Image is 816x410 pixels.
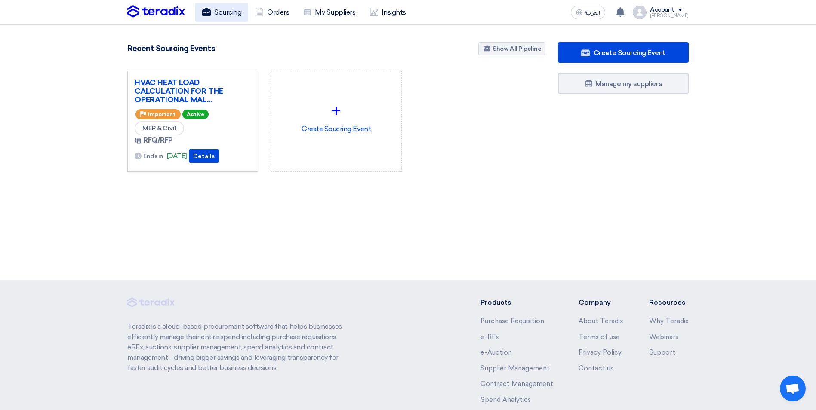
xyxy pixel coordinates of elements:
[148,111,176,117] span: Important
[650,6,674,14] div: Account
[649,297,689,308] li: Resources
[167,151,187,161] span: [DATE]
[780,376,806,401] div: Open chat
[296,3,362,22] a: My Suppliers
[127,5,185,18] img: Teradix logo
[127,321,352,373] p: Teradix is a cloud-based procurement software that helps businesses efficiently manage their enti...
[182,110,209,119] span: Active
[143,152,163,161] span: Ends in
[579,349,622,356] a: Privacy Policy
[649,333,678,341] a: Webinars
[579,364,613,372] a: Contact us
[649,349,675,356] a: Support
[135,78,251,104] a: HVAC HEAT LOAD CALCULATION FOR THE OPERATIONAL MAL...
[127,44,215,53] h4: Recent Sourcing Events
[189,149,219,163] button: Details
[480,297,553,308] li: Products
[594,49,665,57] span: Create Sourcing Event
[478,42,545,55] a: Show All Pipeline
[649,317,689,325] a: Why Teradix
[480,317,544,325] a: Purchase Requisition
[480,349,512,356] a: e-Auction
[585,10,600,16] span: العربية
[579,297,623,308] li: Company
[480,333,499,341] a: e-RFx
[633,6,647,19] img: profile_test.png
[248,3,296,22] a: Orders
[135,121,184,135] span: MEP & Civil
[480,396,531,404] a: Spend Analytics
[579,317,623,325] a: About Teradix
[579,333,620,341] a: Terms of use
[195,3,248,22] a: Sourcing
[363,3,413,22] a: Insights
[480,380,553,388] a: Contract Management
[558,73,689,94] a: Manage my suppliers
[278,78,394,154] div: Create Soucring Event
[650,13,689,18] div: [PERSON_NAME]
[571,6,605,19] button: العربية
[278,98,394,124] div: +
[143,135,173,146] span: RFQ/RFP
[480,364,550,372] a: Supplier Management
